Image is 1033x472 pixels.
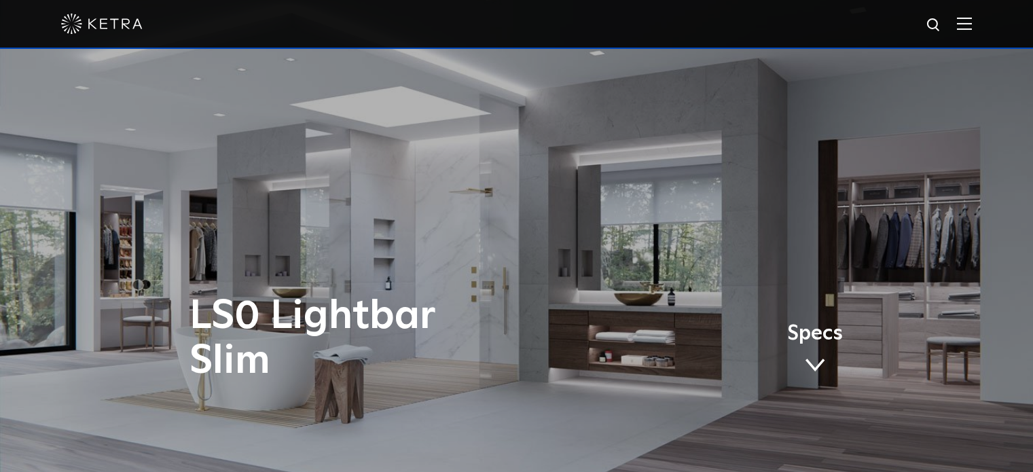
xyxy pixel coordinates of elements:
[957,17,972,30] img: Hamburger%20Nav.svg
[787,324,843,344] span: Specs
[61,14,143,34] img: ketra-logo-2019-white
[787,324,843,377] a: Specs
[189,294,573,384] h1: LS0 Lightbar Slim
[926,17,943,34] img: search icon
